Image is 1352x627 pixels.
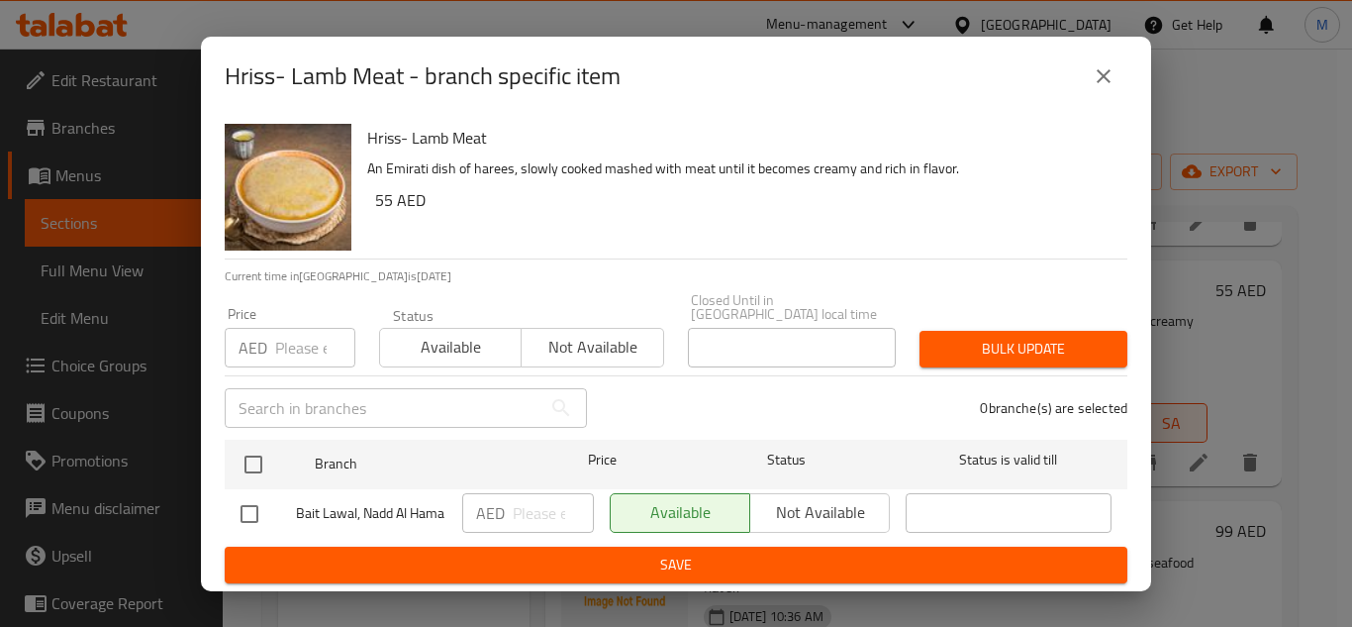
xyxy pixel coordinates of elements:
span: Status [684,448,890,472]
button: close [1080,52,1127,100]
span: Not available [530,333,655,362]
span: Price [536,448,668,472]
h6: 55 AED [375,186,1111,214]
p: AED [239,336,267,360]
input: Please enter price [513,493,594,533]
p: AED [476,501,505,525]
h6: Hriss- Lamb Meat [367,124,1111,152]
span: Available [388,333,514,362]
span: Save [241,553,1111,577]
button: Available [379,328,522,367]
img: Hriss- Lamb Meat [225,124,351,251]
span: Bulk update [935,337,1111,362]
p: An Emirati dish of harees, slowly cooked mashed with meat until it becomes creamy and rich in fla... [367,157,1111,181]
h2: Hriss- Lamb Meat - branch specific item [225,60,621,92]
span: Branch [315,452,521,476]
p: Current time in [GEOGRAPHIC_DATA] is [DATE] [225,267,1127,285]
input: Search in branches [225,388,541,428]
span: Bait Lawal, Nadd Al Hama [296,501,446,526]
button: Not available [521,328,663,367]
button: Bulk update [919,331,1127,367]
span: Status is valid till [906,448,1111,472]
input: Please enter price [275,328,355,367]
button: Save [225,547,1127,583]
p: 0 branche(s) are selected [980,398,1127,418]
